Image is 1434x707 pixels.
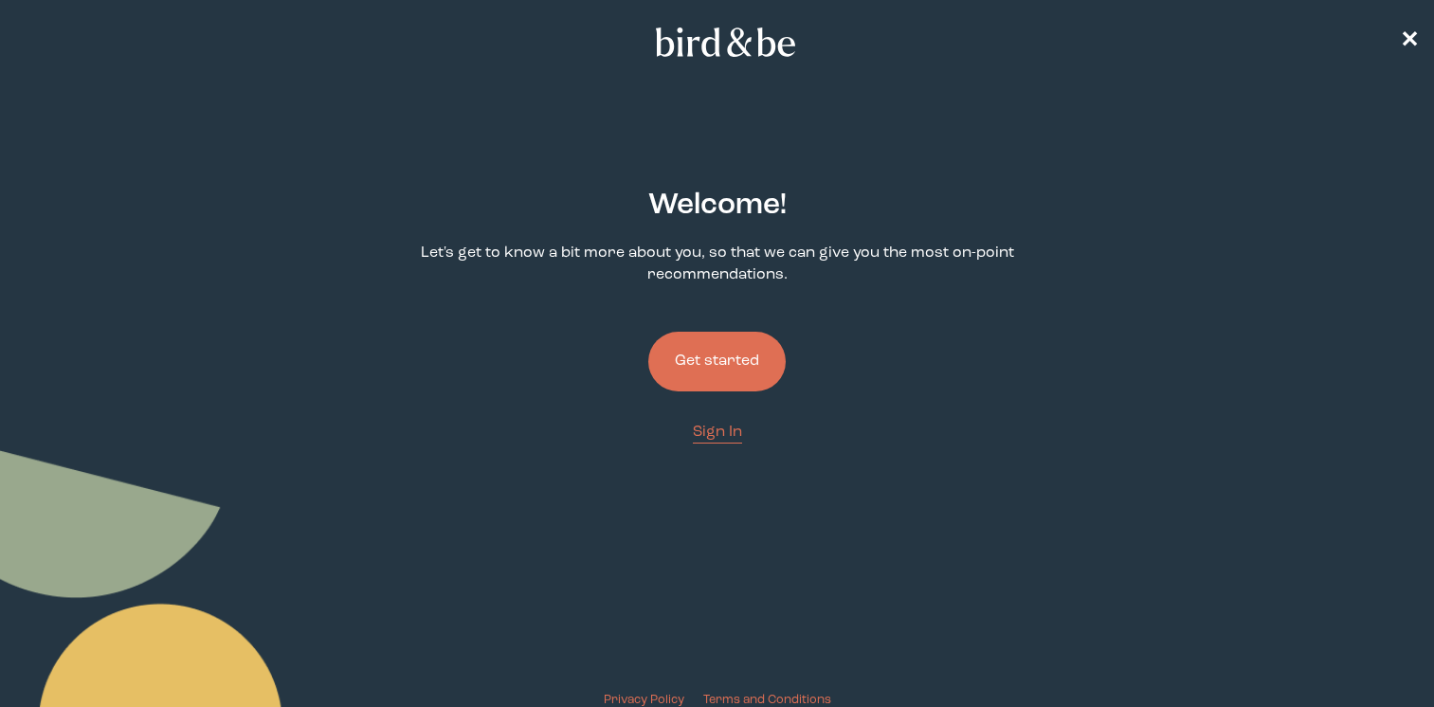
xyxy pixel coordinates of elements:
[648,301,786,422] a: Get started
[1339,618,1415,688] iframe: Gorgias live chat messenger
[1400,30,1419,53] span: ✕
[693,422,742,444] a: Sign In
[693,425,742,440] span: Sign In
[373,243,1061,286] p: Let's get to know a bit more about you, so that we can give you the most on-point recommendations.
[604,694,684,706] span: Privacy Policy
[648,332,786,391] button: Get started
[1400,26,1419,59] a: ✕
[648,184,787,227] h2: Welcome !
[703,694,831,706] span: Terms and Conditions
